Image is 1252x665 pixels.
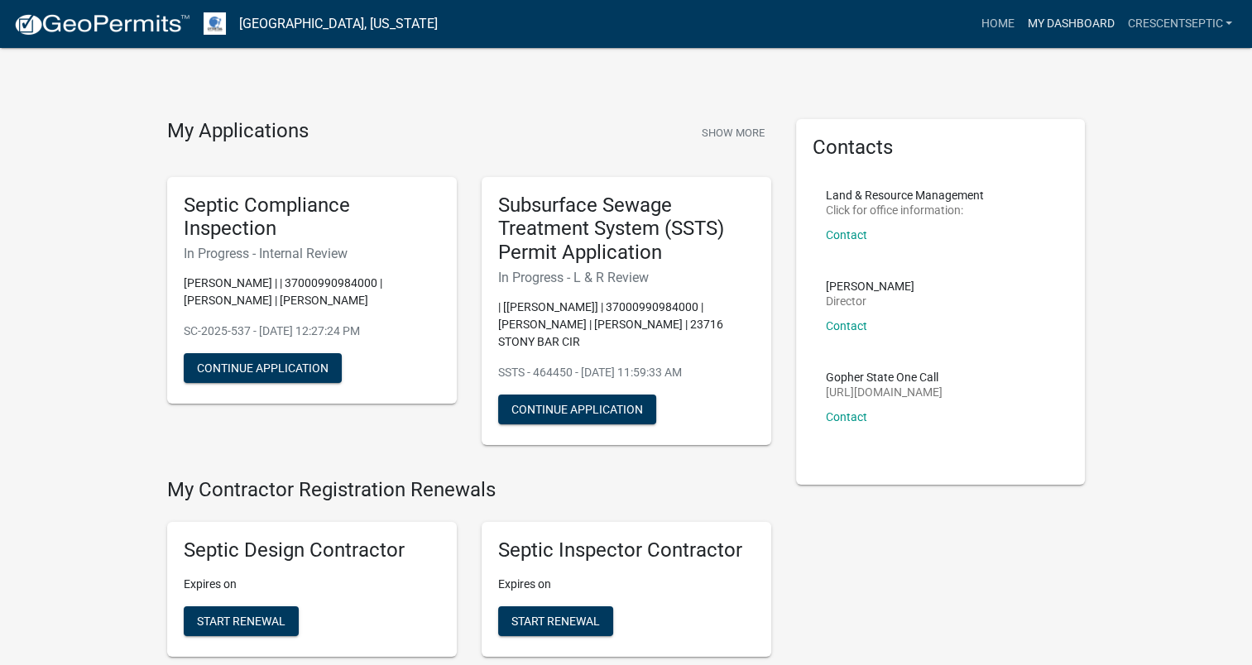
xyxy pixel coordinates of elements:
button: Start Renewal [184,606,299,636]
a: My Dashboard [1020,8,1120,40]
p: [PERSON_NAME] [826,280,914,292]
button: Start Renewal [498,606,613,636]
p: Expires on [498,576,755,593]
h5: Septic Design Contractor [184,538,440,562]
p: Land & Resource Management [826,189,984,201]
button: Continue Application [184,353,342,383]
p: Gopher State One Call [826,371,943,383]
span: Start Renewal [197,614,285,627]
h6: In Progress - Internal Review [184,246,440,261]
p: [PERSON_NAME] | | 37000990984000 | [PERSON_NAME] | [PERSON_NAME] [184,275,440,309]
img: Otter Tail County, Minnesota [204,12,226,35]
p: SSTS - 464450 - [DATE] 11:59:33 AM [498,364,755,381]
a: Contact [826,319,867,332]
a: Crescentseptic [1120,8,1239,40]
p: Expires on [184,576,440,593]
span: Start Renewal [511,614,600,627]
button: Continue Application [498,395,656,424]
p: [URL][DOMAIN_NAME] [826,386,943,398]
a: [GEOGRAPHIC_DATA], [US_STATE] [239,10,438,38]
button: Show More [695,119,771,146]
h6: In Progress - L & R Review [498,270,755,285]
p: SC-2025-537 - [DATE] 12:27:24 PM [184,323,440,340]
h4: My Applications [167,119,309,144]
h5: Subsurface Sewage Treatment System (SSTS) Permit Application [498,194,755,265]
a: Contact [826,228,867,242]
p: Click for office information: [826,204,984,216]
p: Director [826,295,914,307]
h5: Septic Inspector Contractor [498,538,755,562]
p: | [[PERSON_NAME]] | 37000990984000 | [PERSON_NAME] | [PERSON_NAME] | 23716 STONY BAR CIR [498,299,755,351]
a: Contact [826,410,867,423]
h4: My Contractor Registration Renewals [167,478,771,502]
h5: Septic Compliance Inspection [184,194,440,242]
h5: Contacts [813,136,1069,160]
a: Home [974,8,1020,40]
